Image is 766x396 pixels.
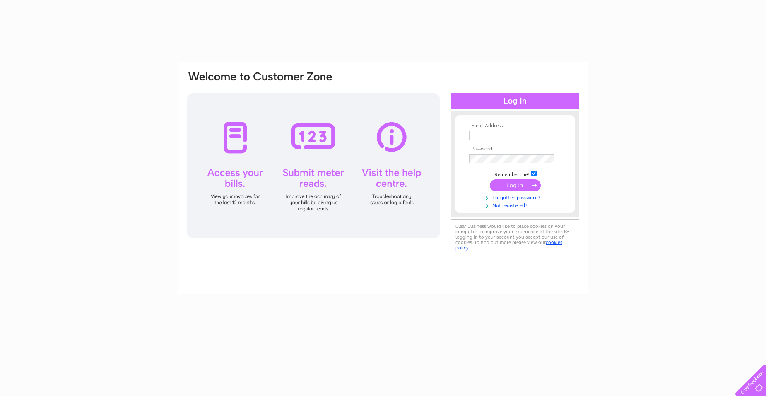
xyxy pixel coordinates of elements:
[469,201,563,209] a: Not registered?
[490,179,541,191] input: Submit
[467,146,563,152] th: Password:
[467,169,563,178] td: Remember me?
[451,219,579,255] div: Clear Business would like to place cookies on your computer to improve your experience of the sit...
[467,123,563,129] th: Email Address:
[455,239,562,251] a: cookies policy
[469,193,563,201] a: Forgotten password?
